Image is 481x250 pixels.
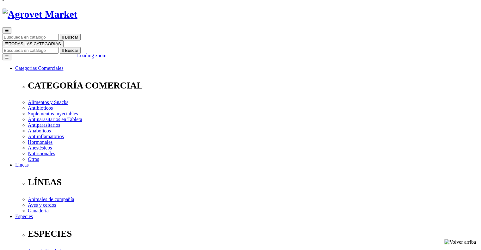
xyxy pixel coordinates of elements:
iframe: Brevo live chat [3,57,109,247]
input: Buscar [3,47,59,54]
button: ☰TODAS LAS CATEGORÍAS [3,40,64,47]
span: ☰ [5,41,9,46]
button:  Buscar [60,34,81,40]
button: ☰ [3,27,11,34]
span: Buscar [65,35,78,40]
p: ESPECIES [28,229,478,239]
div: Loading zoom [77,53,107,58]
i:  [62,48,64,53]
img: Volver arriba [444,239,476,245]
input: Buscar [3,34,59,40]
i:  [62,35,64,40]
button: ☰ [3,54,11,60]
span: Buscar [65,48,78,53]
p: LÍNEAS [28,177,478,187]
img: Agrovet Market [3,9,77,20]
p: CATEGORÍA COMERCIAL [28,80,478,91]
span: ☰ [5,28,9,33]
button:  Buscar [60,47,81,54]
